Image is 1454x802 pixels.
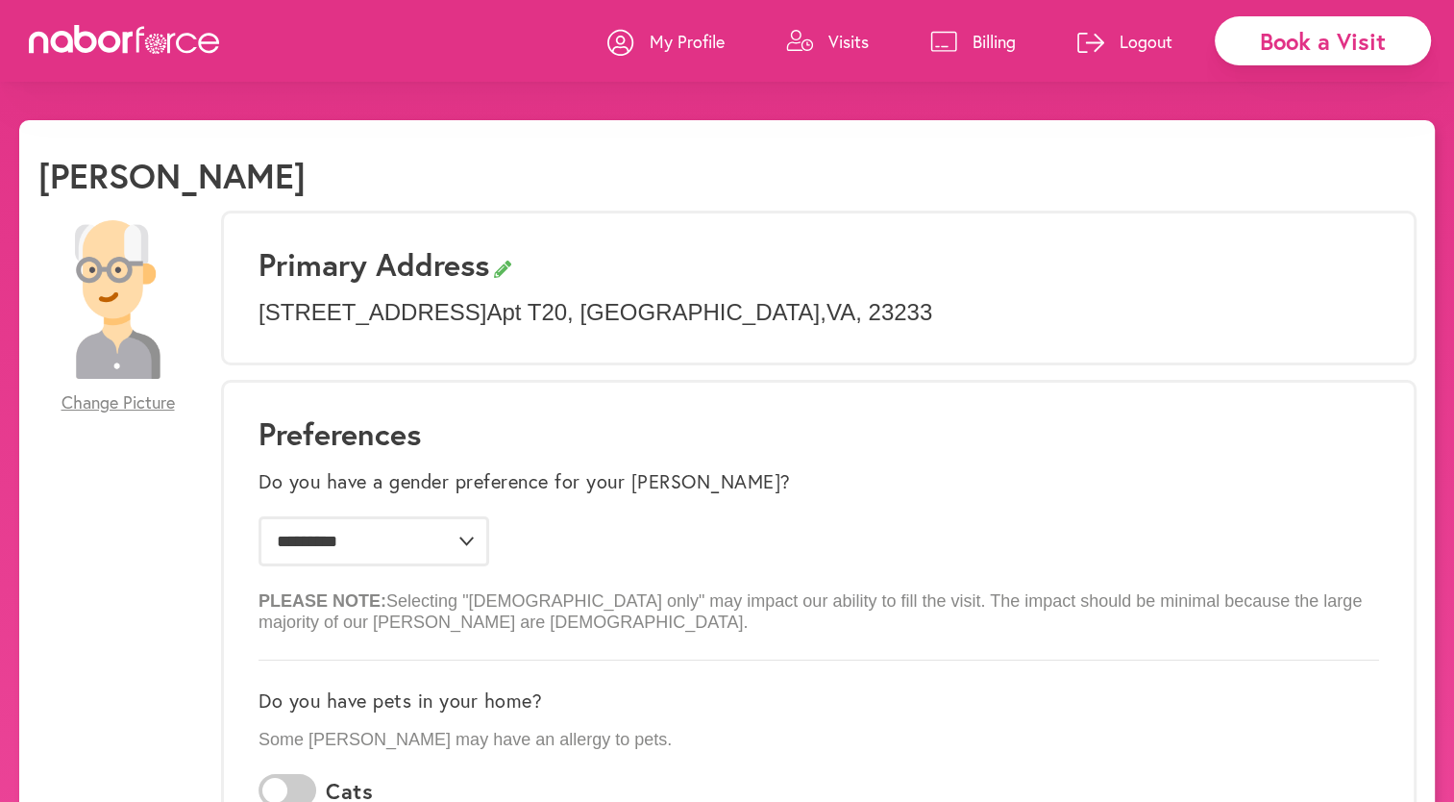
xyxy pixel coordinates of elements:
[259,689,542,713] label: Do you have pets in your home?
[786,13,869,70] a: Visits
[259,246,1379,283] h3: Primary Address
[259,299,1379,327] p: [STREET_ADDRESS] Apt T20 , [GEOGRAPHIC_DATA] , VA , 23233
[259,730,1379,751] p: Some [PERSON_NAME] may have an allergy to pets.
[259,470,791,493] label: Do you have a gender preference for your [PERSON_NAME]?
[828,30,869,53] p: Visits
[259,415,1379,452] h1: Preferences
[259,576,1379,633] p: Selecting "[DEMOGRAPHIC_DATA] only" may impact our ability to fill the visit. The impact should b...
[38,220,197,379] img: 28479a6084c73c1d882b58007db4b51f.png
[1120,30,1172,53] p: Logout
[650,30,725,53] p: My Profile
[1215,16,1431,65] div: Book a Visit
[607,13,725,70] a: My Profile
[62,392,175,414] span: Change Picture
[1077,13,1172,70] a: Logout
[973,30,1016,53] p: Billing
[259,591,386,611] b: PLEASE NOTE:
[930,13,1016,70] a: Billing
[38,155,306,196] h1: [PERSON_NAME]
